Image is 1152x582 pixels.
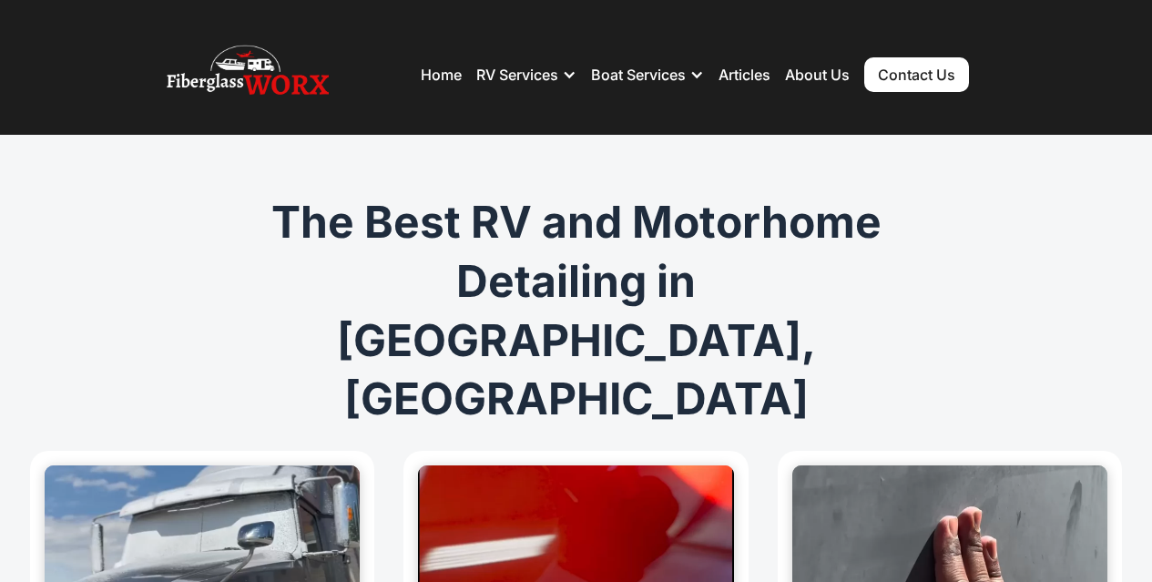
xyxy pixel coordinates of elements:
a: Articles [719,66,770,84]
h1: The Best RV and Motorhome Detailing in [GEOGRAPHIC_DATA], [GEOGRAPHIC_DATA] [227,193,926,429]
div: RV Services [476,66,558,84]
a: About Us [785,66,850,84]
div: Boat Services [591,66,686,84]
a: Home [421,66,462,84]
a: Contact Us [864,57,969,92]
